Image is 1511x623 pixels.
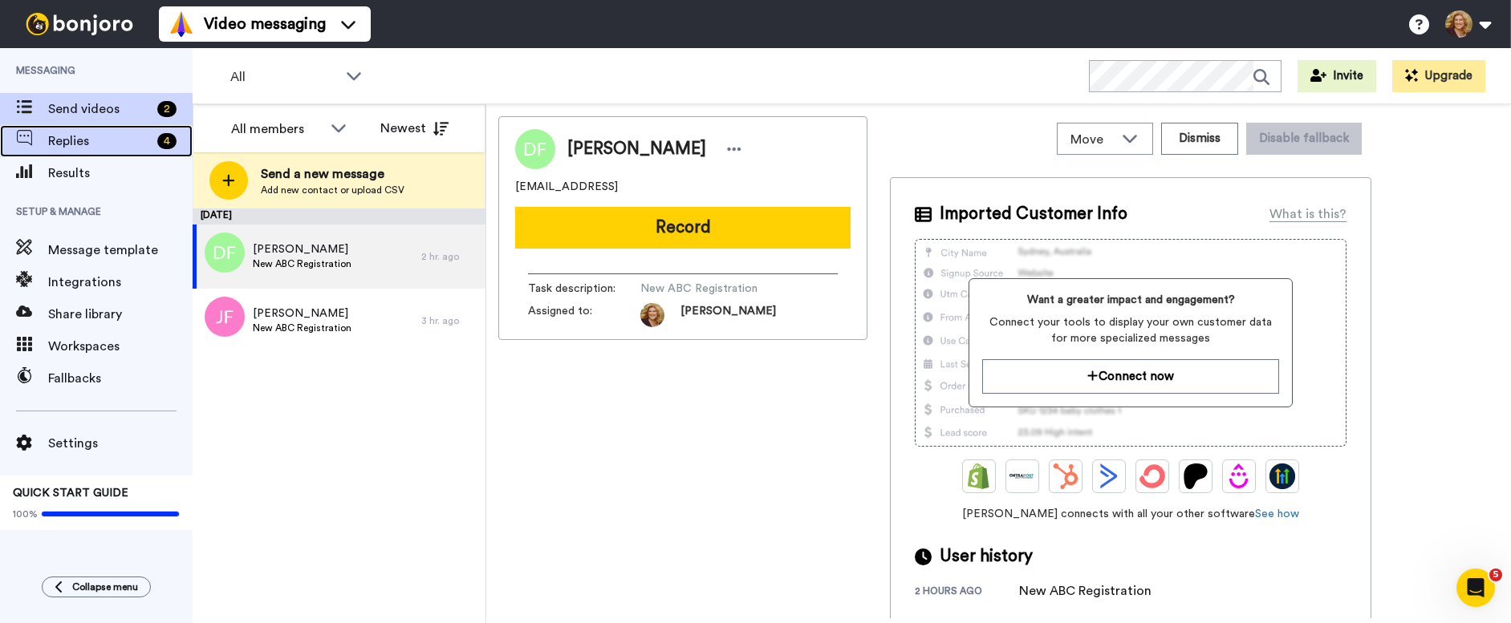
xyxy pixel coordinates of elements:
[253,305,351,322] span: [PERSON_NAME]
[42,576,151,597] button: Collapse menu
[567,137,706,161] span: [PERSON_NAME]
[1019,581,1152,601] div: New ABC Registration
[48,164,193,183] span: Results
[48,273,193,292] span: Integrations
[966,463,992,489] img: Shopify
[528,303,640,327] span: Assigned to:
[421,250,477,263] div: 2 hr. ago
[1489,568,1502,581] span: 5
[940,202,1127,226] span: Imported Customer Info
[261,164,404,184] span: Send a new message
[982,314,1278,346] span: Connect your tools to display your own customer data for more specialized messages
[230,67,338,87] span: All
[368,112,461,144] button: Newest
[1070,130,1114,149] span: Move
[915,506,1346,522] span: [PERSON_NAME] connects with all your other software
[204,13,326,35] span: Video messaging
[1269,463,1295,489] img: GoHighLevel
[515,129,555,169] img: Image of Devona Fisher
[1269,204,1346,224] div: What is this?
[1161,123,1238,155] button: Dismiss
[982,292,1278,308] span: Want a greater impact and engagement?
[1255,508,1299,520] a: See how
[515,179,618,195] span: [EMAIL_ADDRESS]
[48,369,193,388] span: Fallbacks
[157,101,177,117] div: 2
[13,508,38,520] span: 100%
[231,119,323,139] div: All members
[169,11,194,37] img: vm-color.svg
[205,233,245,273] img: df.png
[261,184,404,196] span: Add new contact or upload CSV
[1139,463,1165,489] img: ConvertKit
[72,581,138,593] span: Collapse menu
[253,241,351,257] span: [PERSON_NAME]
[915,585,1019,601] div: 2 hours ago
[1053,463,1078,489] img: Hubspot
[1009,463,1035,489] img: Ontraport
[1298,60,1376,92] button: Invite
[19,13,140,35] img: bj-logo-header-white.svg
[48,305,193,324] span: Share library
[48,241,193,260] span: Message template
[528,281,640,297] span: Task description :
[253,257,351,270] span: New ABC Registration
[48,337,193,356] span: Workspaces
[640,303,664,327] img: 774dacc1-bfc2-49e5-a2da-327ccaf1489a-1725045774.jpg
[193,208,485,225] div: [DATE]
[940,544,1033,568] span: User history
[1456,568,1495,607] iframe: Intercom live chat
[157,133,177,149] div: 4
[982,359,1278,394] button: Connect now
[1096,463,1122,489] img: ActiveCampaign
[253,322,351,334] span: New ABC Registration
[515,207,851,249] button: Record
[1183,463,1208,489] img: Patreon
[1392,60,1485,92] button: Upgrade
[48,131,151,151] span: Replies
[640,281,793,297] span: New ABC Registration
[680,303,776,327] span: [PERSON_NAME]
[421,314,477,327] div: 3 hr. ago
[13,487,128,499] span: QUICK START GUIDE
[48,99,151,119] span: Send videos
[1226,463,1252,489] img: Drip
[48,434,193,453] span: Settings
[1246,123,1362,155] button: Disable fallback
[205,297,245,337] img: jf.png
